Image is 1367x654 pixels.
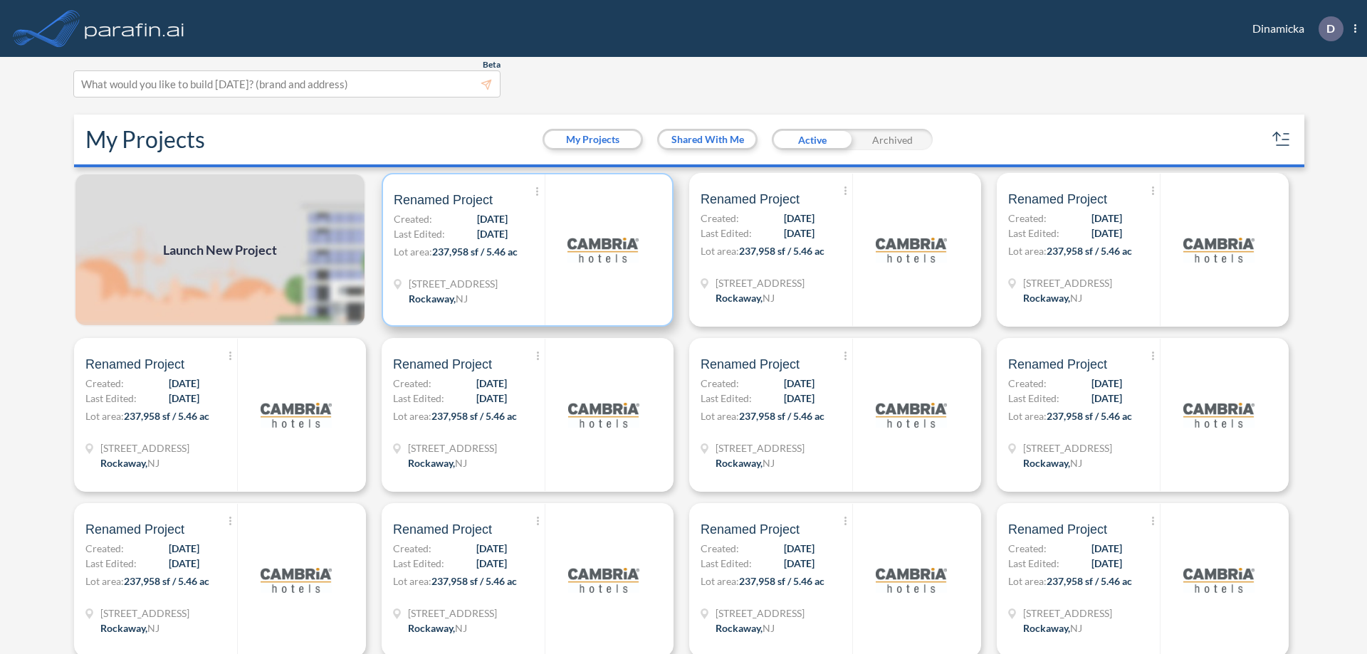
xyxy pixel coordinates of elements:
[1008,191,1107,208] span: Renamed Project
[147,622,159,634] span: NJ
[1070,622,1082,634] span: NJ
[455,622,467,634] span: NJ
[100,441,189,455] span: 321 Mt Hope Ave
[1008,410,1047,422] span: Lot area:
[1023,441,1112,455] span: 321 Mt Hope Ave
[409,276,498,291] span: 321 Mt Hope Ave
[1091,376,1122,391] span: [DATE]
[394,191,493,209] span: Renamed Project
[1091,541,1122,556] span: [DATE]
[876,379,947,450] img: logo
[393,575,431,587] span: Lot area:
[169,556,199,571] span: [DATE]
[1070,457,1082,469] span: NJ
[763,292,775,304] span: NJ
[739,575,824,587] span: 237,958 sf / 5.46 ac
[1023,622,1070,634] span: Rockaway ,
[701,211,739,226] span: Created:
[455,457,467,469] span: NJ
[1023,275,1112,290] span: 321 Mt Hope Ave
[716,441,805,455] span: 321 Mt Hope Ave
[1326,22,1335,35] p: D
[100,455,159,470] div: Rockaway, NJ
[1023,621,1082,635] div: Rockaway, NJ
[393,521,492,538] span: Renamed Project
[701,245,739,257] span: Lot area:
[701,575,739,587] span: Lot area:
[169,391,199,406] span: [DATE]
[568,544,639,616] img: logo
[1047,575,1132,587] span: 237,958 sf / 5.46 ac
[701,226,752,241] span: Last Edited:
[716,622,763,634] span: Rockaway ,
[393,356,492,373] span: Renamed Project
[1008,391,1059,406] span: Last Edited:
[1008,211,1047,226] span: Created:
[659,131,755,148] button: Shared With Me
[876,214,947,285] img: logo
[567,214,639,285] img: logo
[476,376,507,391] span: [DATE]
[772,129,852,150] div: Active
[169,376,199,391] span: [DATE]
[394,246,432,258] span: Lot area:
[163,241,277,260] span: Launch New Project
[1023,455,1082,470] div: Rockaway, NJ
[739,410,824,422] span: 237,958 sf / 5.46 ac
[784,391,815,406] span: [DATE]
[100,606,189,621] span: 321 Mt Hope Ave
[701,356,800,373] span: Renamed Project
[784,541,815,556] span: [DATE]
[476,391,507,406] span: [DATE]
[393,541,431,556] span: Created:
[100,457,147,469] span: Rockaway ,
[701,191,800,208] span: Renamed Project
[100,621,159,635] div: Rockaway, NJ
[394,211,432,226] span: Created:
[1023,606,1112,621] span: 321 Mt Hope Ave
[1008,575,1047,587] span: Lot area:
[85,541,124,556] span: Created:
[716,606,805,621] span: 321 Mt Hope Ave
[85,556,137,571] span: Last Edited:
[393,391,444,406] span: Last Edited:
[1047,245,1132,257] span: 237,958 sf / 5.46 ac
[852,129,933,150] div: Archived
[85,575,124,587] span: Lot area:
[431,410,517,422] span: 237,958 sf / 5.46 ac
[261,544,332,616] img: logo
[408,606,497,621] span: 321 Mt Hope Ave
[82,14,187,43] img: logo
[394,226,445,241] span: Last Edited:
[701,521,800,538] span: Renamed Project
[1091,391,1122,406] span: [DATE]
[169,541,199,556] span: [DATE]
[124,575,209,587] span: 237,958 sf / 5.46 ac
[716,621,775,635] div: Rockaway, NJ
[477,211,508,226] span: [DATE]
[261,379,332,450] img: logo
[74,173,366,327] a: Launch New Project
[1023,290,1082,305] div: Rockaway, NJ
[408,441,497,455] span: 321 Mt Hope Ave
[409,291,468,306] div: Rockaway, NJ
[85,521,184,538] span: Renamed Project
[147,457,159,469] span: NJ
[100,622,147,634] span: Rockaway ,
[431,575,517,587] span: 237,958 sf / 5.46 ac
[1008,226,1059,241] span: Last Edited:
[1023,457,1070,469] span: Rockaway ,
[739,245,824,257] span: 237,958 sf / 5.46 ac
[1023,292,1070,304] span: Rockaway ,
[74,173,366,327] img: add
[1270,128,1293,151] button: sort
[763,457,775,469] span: NJ
[1231,16,1356,41] div: Dinamicka
[1091,556,1122,571] span: [DATE]
[701,541,739,556] span: Created:
[476,541,507,556] span: [DATE]
[701,556,752,571] span: Last Edited:
[85,356,184,373] span: Renamed Project
[1183,214,1255,285] img: logo
[1008,245,1047,257] span: Lot area:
